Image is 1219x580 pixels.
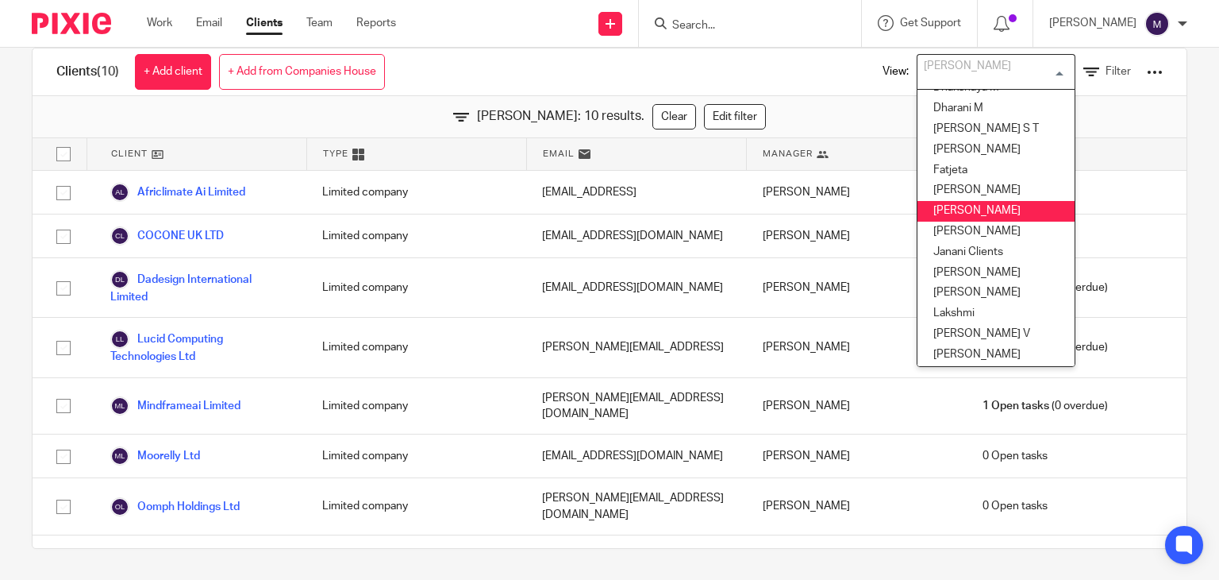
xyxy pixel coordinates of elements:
div: [PERSON_NAME] [747,478,967,535]
a: Dadesign International Limited [110,270,290,305]
img: svg%3E [110,330,129,349]
p: [PERSON_NAME] [1049,15,1136,31]
div: [PERSON_NAME] [747,435,967,478]
input: Select all [48,139,79,169]
span: [PERSON_NAME]: 10 results. [477,107,644,126]
img: svg%3E [110,183,129,202]
img: svg%3E [1144,11,1170,37]
div: Limited company [306,258,526,317]
img: svg%3E [110,447,129,466]
span: 0 Open tasks [983,448,1048,464]
a: Mindframeai Limited [110,396,240,416]
div: [PERSON_NAME] [747,171,967,214]
img: svg%3E [110,270,129,289]
a: Edit filter [704,104,766,130]
img: svg%3E [110,396,129,416]
li: [PERSON_NAME] V [917,324,1075,345]
div: [PERSON_NAME] [747,318,967,377]
div: Limited company [306,171,526,214]
li: [PERSON_NAME] [917,345,1075,365]
a: Work [147,15,172,31]
li: Fatjeta [917,160,1075,181]
div: View: [859,48,1163,95]
img: Pixie [32,13,111,34]
li: Lakshmi [917,304,1075,324]
li: Dharani M [917,99,1075,119]
div: [EMAIL_ADDRESS][DOMAIN_NAME] [526,435,746,478]
li: [PERSON_NAME] [917,140,1075,160]
div: Limited company [306,378,526,435]
input: Search [671,19,813,33]
div: Limited company [306,318,526,377]
a: Lucid Computing Technologies Ltd [110,330,290,365]
a: Clear [652,104,696,130]
li: Janani Clients [917,242,1075,263]
img: svg%3E [110,497,129,516]
span: Get Support [900,17,961,29]
div: [EMAIL_ADDRESS] [526,171,746,214]
div: Search for option [917,54,1075,90]
div: Limited company [306,478,526,535]
span: Type [323,147,348,160]
a: Moorelly Ltd [110,447,200,466]
div: Limited company [306,435,526,478]
span: Filter [1106,66,1131,77]
span: (10) [97,65,119,78]
li: [PERSON_NAME] [917,222,1075,242]
li: Madhu [917,365,1075,386]
span: Client [111,147,148,160]
li: [PERSON_NAME] S T [917,119,1075,140]
a: Clients [246,15,283,31]
a: Team [306,15,333,31]
li: [PERSON_NAME] [917,180,1075,201]
a: Africlimate Ai Limited [110,183,245,202]
div: [EMAIL_ADDRESS][DOMAIN_NAME] [526,258,746,317]
div: [PERSON_NAME][EMAIL_ADDRESS][DOMAIN_NAME] [526,378,746,435]
h1: Clients [56,64,119,80]
a: Email [196,15,222,31]
a: COCONE UK LTD [110,226,224,246]
img: svg%3E [110,226,129,246]
input: Search for option [919,58,1066,86]
li: [PERSON_NAME] [917,263,1075,284]
li: [PERSON_NAME] [917,201,1075,222]
li: [PERSON_NAME] [917,283,1075,304]
div: [EMAIL_ADDRESS][DOMAIN_NAME] [526,215,746,257]
a: Oomph Holdings Ltd [110,497,240,516]
span: 1 Open tasks [983,398,1049,414]
span: Email [543,147,575,160]
a: + Add client [135,54,211,90]
a: Reports [356,15,396,31]
div: [PERSON_NAME][EMAIL_ADDRESS][DOMAIN_NAME] [526,478,746,535]
div: [PERSON_NAME] [747,378,967,435]
div: Limited company [306,215,526,257]
a: + Add from Companies House [219,54,385,90]
span: 0 Open tasks [983,498,1048,514]
span: Manager [763,147,813,160]
div: [PERSON_NAME] [747,215,967,257]
div: [PERSON_NAME][EMAIL_ADDRESS] [526,318,746,377]
span: (0 overdue) [983,398,1108,414]
div: [PERSON_NAME] [747,258,967,317]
